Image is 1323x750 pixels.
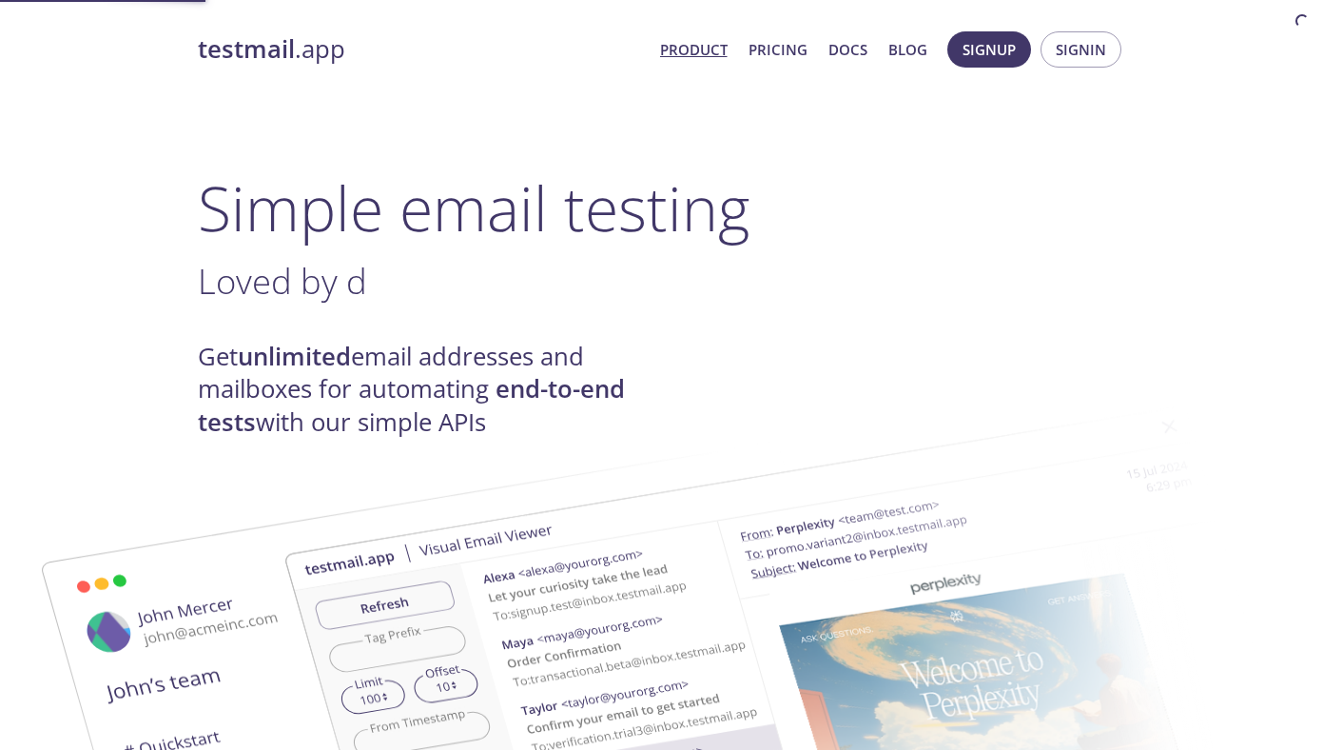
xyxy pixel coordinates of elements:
span: Signup [963,37,1016,62]
strong: end-to-end tests [198,372,625,438]
h4: Get email addresses and mailboxes for automating with our simple APIs [198,341,662,439]
strong: unlimited [238,340,351,373]
a: Docs [828,37,867,62]
button: Signup [947,31,1031,68]
a: testmail.app [198,33,645,66]
a: Blog [888,37,927,62]
span: Signin [1056,37,1106,62]
strong: testmail [198,32,295,66]
span: Loved by d [198,257,367,305]
a: Product [660,37,728,62]
button: Signin [1041,31,1121,68]
a: Pricing [749,37,807,62]
h1: Simple email testing [198,171,1126,245]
